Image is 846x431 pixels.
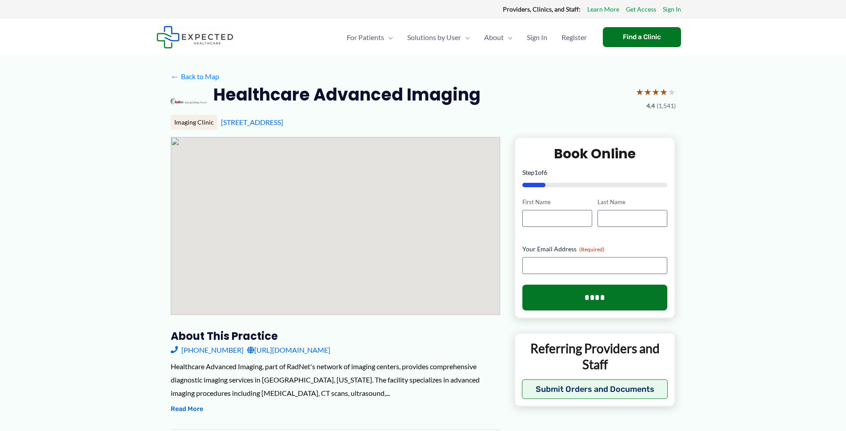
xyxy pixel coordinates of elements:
[660,84,668,100] span: ★
[644,84,652,100] span: ★
[522,145,668,162] h2: Book Online
[668,84,676,100] span: ★
[652,84,660,100] span: ★
[477,22,520,53] a: AboutMenu Toggle
[636,84,644,100] span: ★
[663,4,681,15] a: Sign In
[522,340,668,373] p: Referring Providers and Staff
[603,27,681,47] a: Find a Clinic
[579,246,605,253] span: (Required)
[171,404,203,415] button: Read More
[561,22,587,53] span: Register
[503,5,581,13] strong: Providers, Clinics, and Staff:
[657,100,676,112] span: (1,541)
[156,26,233,48] img: Expected Healthcare Logo - side, dark font, small
[213,84,481,105] h2: Healthcare Advanced Imaging
[504,22,513,53] span: Menu Toggle
[461,22,470,53] span: Menu Toggle
[171,115,217,130] div: Imaging Clinic
[384,22,393,53] span: Menu Toggle
[340,22,400,53] a: For PatientsMenu Toggle
[407,22,461,53] span: Solutions by User
[534,169,538,176] span: 1
[171,329,500,343] h3: About this practice
[587,4,619,15] a: Learn More
[171,72,179,81] span: ←
[171,343,244,357] a: [PHONE_NUMBER]
[520,22,554,53] a: Sign In
[522,245,668,254] label: Your Email Address
[522,379,668,399] button: Submit Orders and Documents
[522,169,668,176] p: Step of
[221,118,283,126] a: [STREET_ADDRESS]
[247,343,330,357] a: [URL][DOMAIN_NAME]
[340,22,594,53] nav: Primary Site Navigation
[400,22,477,53] a: Solutions by UserMenu Toggle
[522,198,592,206] label: First Name
[646,100,655,112] span: 4.4
[171,360,500,399] div: Healthcare Advanced Imaging, part of RadNet's network of imaging centers, provides comprehensive ...
[484,22,504,53] span: About
[626,4,656,15] a: Get Access
[554,22,594,53] a: Register
[527,22,547,53] span: Sign In
[347,22,384,53] span: For Patients
[544,169,547,176] span: 6
[597,198,667,206] label: Last Name
[171,70,219,83] a: ←Back to Map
